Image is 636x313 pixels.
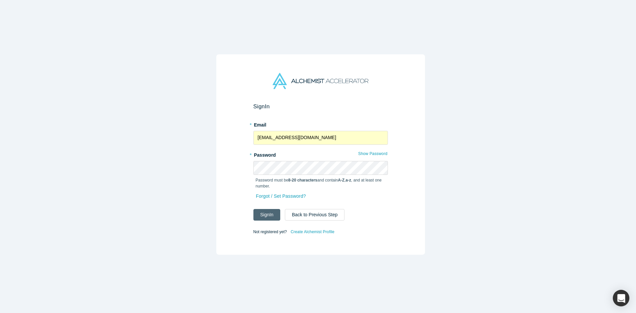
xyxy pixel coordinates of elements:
[256,190,306,202] a: Forgot / Set Password?
[338,178,344,183] strong: A-Z
[253,119,388,129] label: Email
[256,177,386,189] p: Password must be and contain , , and at least one number.
[345,178,351,183] strong: a-z
[253,103,388,110] h2: Sign In
[290,228,335,236] a: Create Alchemist Profile
[288,178,317,183] strong: 8-20 characters
[285,209,344,221] button: Back to Previous Step
[253,209,281,221] button: SignIn
[253,149,388,159] label: Password
[273,73,368,89] img: Alchemist Accelerator Logo
[253,229,287,234] span: Not registered yet?
[358,149,388,158] button: Show Password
